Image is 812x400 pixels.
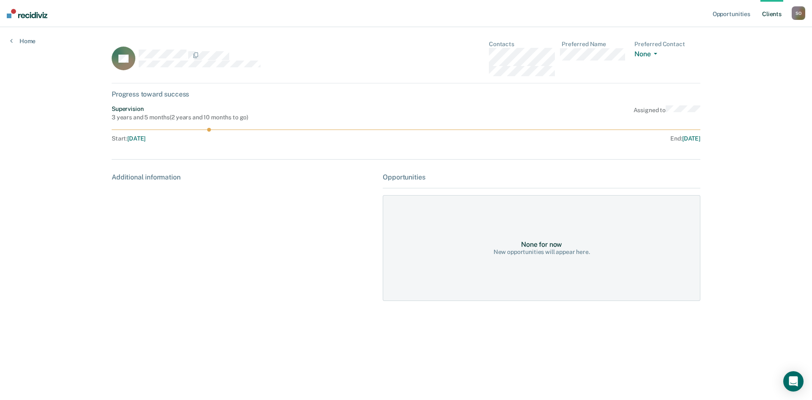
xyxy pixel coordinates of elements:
div: Supervision [112,105,248,113]
div: S O [792,6,805,20]
div: Progress toward success [112,90,700,98]
button: SO [792,6,805,20]
div: None for now [521,240,562,248]
div: 3 years and 5 months ( 2 years and 10 months to go ) [112,114,248,121]
div: Start : [112,135,406,142]
span: [DATE] [682,135,700,142]
dt: Contacts [489,41,555,48]
div: New opportunities will appear here. [494,248,590,256]
span: [DATE] [127,135,145,142]
a: Home [10,37,36,45]
div: End : [410,135,700,142]
dt: Preferred Name [562,41,628,48]
div: Assigned to [634,105,700,121]
div: Open Intercom Messenger [783,371,804,392]
img: Recidiviz [7,9,47,18]
button: None [634,50,661,60]
div: Additional information [112,173,376,181]
dt: Preferred Contact [634,41,700,48]
div: Opportunities [383,173,700,181]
